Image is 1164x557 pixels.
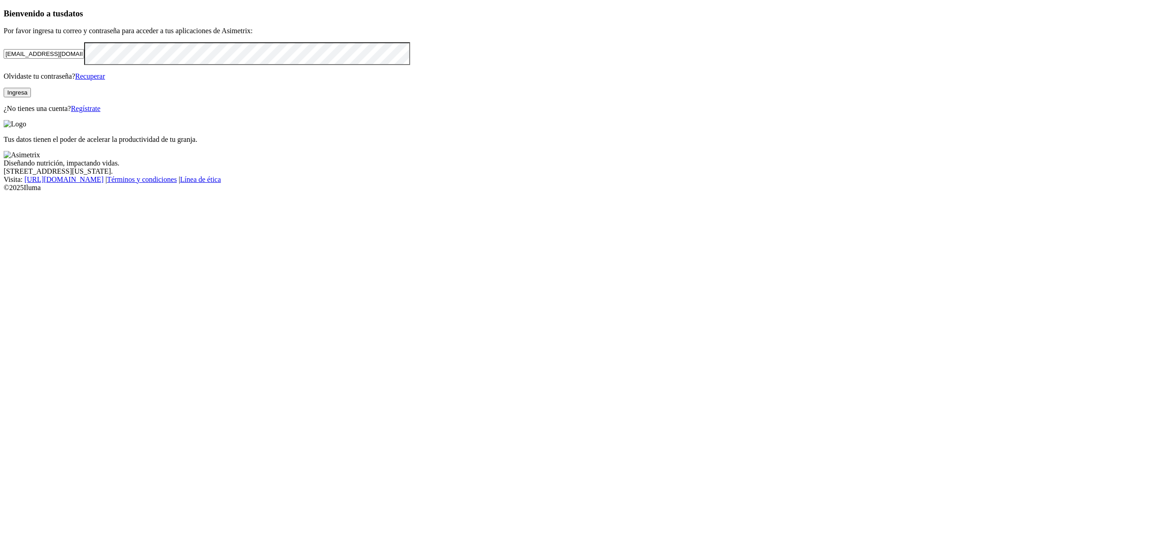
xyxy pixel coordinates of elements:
div: [STREET_ADDRESS][US_STATE]. [4,167,1160,176]
p: ¿No tienes una cuenta? [4,105,1160,113]
h3: Bienvenido a tus [4,9,1160,19]
a: Regístrate [71,105,100,112]
a: Términos y condiciones [107,176,177,183]
div: Visita : | | [4,176,1160,184]
img: Logo [4,120,26,128]
div: Diseñando nutrición, impactando vidas. [4,159,1160,167]
p: Por favor ingresa tu correo y contraseña para acceder a tus aplicaciones de Asimetrix: [4,27,1160,35]
a: Recuperar [75,72,105,80]
img: Asimetrix [4,151,40,159]
p: Olvidaste tu contraseña? [4,72,1160,80]
button: Ingresa [4,88,31,97]
input: Tu correo [4,49,84,59]
a: [URL][DOMAIN_NAME] [25,176,104,183]
a: Línea de ética [180,176,221,183]
p: Tus datos tienen el poder de acelerar la productividad de tu granja. [4,135,1160,144]
span: datos [64,9,83,18]
div: © 2025 Iluma [4,184,1160,192]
